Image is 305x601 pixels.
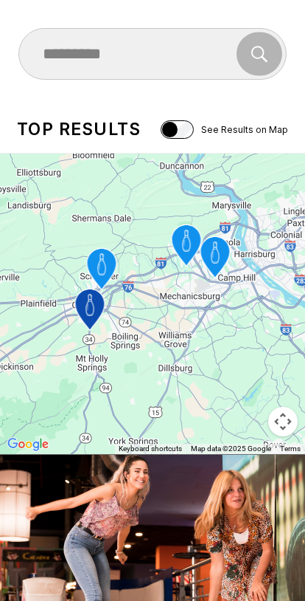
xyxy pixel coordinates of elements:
[191,233,240,284] gmp-advanced-marker: Trindle Bowl
[280,444,301,453] a: Terms (opens in new tab)
[66,285,115,337] gmp-advanced-marker: Midway Bowling - Carlisle
[4,435,52,454] a: Click to see this area on Google Maps
[161,120,194,139] input: See Results on Map
[191,444,271,453] span: Map data ©2025 Google
[119,444,182,454] button: Keyboard shortcuts
[201,124,288,135] span: See Results on Map
[268,407,298,436] button: Map camera controls
[4,435,52,454] img: Google
[17,119,141,140] div: Top results
[77,244,127,296] gmp-advanced-marker: Strike Zone Bowling Center
[162,221,211,272] gmp-advanced-marker: ABC West Lanes and Lounge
